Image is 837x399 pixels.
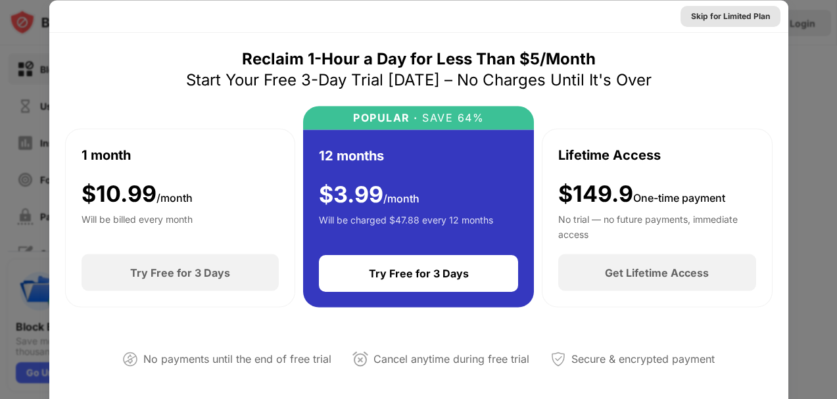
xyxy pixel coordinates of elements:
[156,191,193,204] span: /month
[82,212,193,239] div: Will be billed every month
[605,266,709,279] div: Get Lifetime Access
[143,350,331,369] div: No payments until the end of free trial
[319,213,493,239] div: Will be charged $47.88 every 12 months
[186,69,652,90] div: Start Your Free 3-Day Trial [DATE] – No Charges Until It's Over
[558,212,756,239] div: No trial — no future payments, immediate access
[373,350,529,369] div: Cancel anytime during free trial
[550,351,566,367] img: secured-payment
[82,180,193,207] div: $ 10.99
[122,351,138,367] img: not-paying
[352,351,368,367] img: cancel-anytime
[319,145,384,165] div: 12 months
[369,267,469,280] div: Try Free for 3 Days
[571,350,715,369] div: Secure & encrypted payment
[633,191,725,204] span: One-time payment
[418,111,485,124] div: SAVE 64%
[130,266,230,279] div: Try Free for 3 Days
[82,145,131,164] div: 1 month
[558,180,725,207] div: $149.9
[691,9,770,22] div: Skip for Limited Plan
[242,48,596,69] div: Reclaim 1-Hour a Day for Less Than $5/Month
[383,191,419,204] span: /month
[353,111,418,124] div: POPULAR ·
[558,145,661,164] div: Lifetime Access
[319,181,419,208] div: $ 3.99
